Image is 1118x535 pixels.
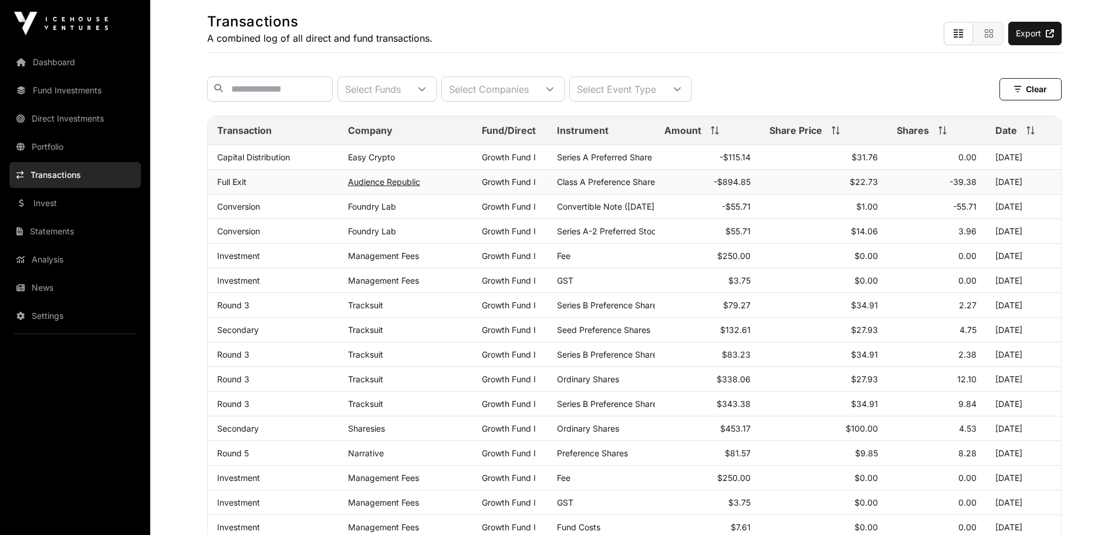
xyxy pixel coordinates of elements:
a: Fund Investments [9,78,141,103]
div: Select Funds [338,77,408,101]
span: Instrument [557,123,609,137]
a: Growth Fund I [482,177,536,187]
span: $34.91 [851,399,878,409]
a: Growth Fund I [482,473,536,483]
a: Growth Fund I [482,325,536,335]
a: Easy Crypto [348,152,395,162]
a: Narrative [348,448,384,458]
td: [DATE] [986,490,1061,515]
div: Chat Widget [1059,479,1118,535]
td: [DATE] [986,466,1061,490]
span: Class A Preference Shares [557,177,659,187]
td: $343.38 [655,392,760,416]
td: -$894.85 [655,170,760,194]
a: Export [1008,22,1062,45]
span: 0.00 [958,473,977,483]
p: Management Fees [348,522,464,532]
a: Analysis [9,247,141,272]
span: Date [995,123,1017,137]
a: Growth Fund I [482,399,536,409]
td: [DATE] [986,367,1061,392]
span: 9.84 [958,399,977,409]
span: -39.38 [950,177,977,187]
span: Series A Preferred Share [557,152,652,162]
a: Investment [217,473,260,483]
span: Ordinary Shares [557,423,619,433]
a: Tracksuit [348,349,383,359]
a: Investment [217,275,260,285]
a: Secondary [217,423,259,433]
span: $0.00 [854,522,878,532]
p: Management Fees [348,497,464,507]
a: Tracksuit [348,374,383,384]
a: Growth Fund I [482,300,536,310]
td: [DATE] [986,170,1061,194]
a: Investment [217,497,260,507]
td: [DATE] [986,145,1061,170]
td: [DATE] [986,318,1061,342]
a: Investment [217,251,260,261]
a: Round 3 [217,349,249,359]
span: Convertible Note ([DATE]) [557,201,657,211]
span: $31.76 [852,152,878,162]
td: $55.71 [655,219,760,244]
span: -55.71 [953,201,977,211]
span: $34.91 [851,300,878,310]
span: 2.38 [958,349,977,359]
a: Tracksuit [348,300,383,310]
a: Settings [9,303,141,329]
td: [DATE] [986,293,1061,318]
img: Icehouse Ventures Logo [14,12,108,35]
td: [DATE] [986,219,1061,244]
a: Growth Fund I [482,201,536,211]
span: Seed Preference Shares [557,325,650,335]
span: Series A-2 Preferred Stock [557,226,661,236]
span: $100.00 [846,423,878,433]
a: Growth Fund I [482,251,536,261]
td: -$55.71 [655,194,760,219]
a: Growth Fund I [482,152,536,162]
td: $338.06 [655,367,760,392]
span: $34.91 [851,349,878,359]
span: 3.96 [958,226,977,236]
td: $132.61 [655,318,760,342]
a: Dashboard [9,49,141,75]
td: $79.27 [655,293,760,318]
span: 8.28 [958,448,977,458]
span: Shares [897,123,929,137]
span: Share Price [769,123,822,137]
a: Invest [9,190,141,216]
td: -$115.14 [655,145,760,170]
td: $250.00 [655,466,760,490]
td: [DATE] [986,268,1061,293]
a: Sharesies [348,423,385,433]
a: Tracksuit [348,325,383,335]
td: $81.57 [655,441,760,466]
a: Growth Fund I [482,226,536,236]
span: $14.06 [851,226,878,236]
a: Statements [9,218,141,244]
td: [DATE] [986,441,1061,466]
span: 12.10 [957,374,977,384]
a: Growth Fund I [482,448,536,458]
h1: Transactions [207,12,433,31]
span: $27.93 [851,374,878,384]
button: Clear [999,78,1062,100]
span: $22.73 [850,177,878,187]
a: Round 3 [217,374,249,384]
td: $3.75 [655,490,760,515]
span: Amount [664,123,701,137]
span: GST [557,497,573,507]
a: Growth Fund I [482,374,536,384]
td: $250.00 [655,244,760,268]
td: [DATE] [986,244,1061,268]
span: $0.00 [854,497,878,507]
a: Full Exit [217,177,246,187]
span: Series B Preference Shares [557,300,661,310]
a: News [9,275,141,301]
a: Conversion [217,226,260,236]
span: Fee [557,251,570,261]
p: A combined log of all direct and fund transactions. [207,31,433,45]
span: Ordinary Shares [557,374,619,384]
a: Round 3 [217,399,249,409]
